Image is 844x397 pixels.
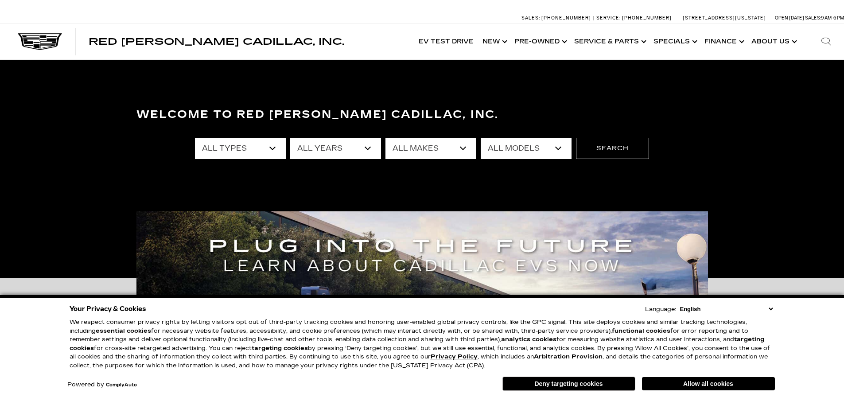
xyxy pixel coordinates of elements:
[136,106,708,124] h3: Welcome to Red [PERSON_NAME] Cadillac, Inc.
[805,15,821,21] span: Sales:
[70,303,146,315] span: Your Privacy & Cookies
[645,307,676,312] div: Language:
[521,16,593,20] a: Sales: [PHONE_NUMBER]
[642,377,775,390] button: Allow all cookies
[821,15,844,21] span: 9 AM-6 PM
[502,377,635,391] button: Deny targeting cookies
[481,138,572,159] select: Filter by model
[89,37,344,46] a: Red [PERSON_NAME] Cadillac, Inc.
[431,353,478,360] a: Privacy Policy
[106,382,137,388] a: ComplyAuto
[70,336,764,352] strong: targeting cookies
[478,24,510,59] a: New
[593,16,674,20] a: Service: [PHONE_NUMBER]
[385,138,476,159] select: Filter by make
[596,15,621,21] span: Service:
[96,327,151,335] strong: essential cookies
[541,15,591,21] span: [PHONE_NUMBER]
[67,382,137,388] div: Powered by
[70,318,775,370] p: We respect consumer privacy rights by letting visitors opt out of third-party tracking cookies an...
[290,138,381,159] select: Filter by year
[576,138,649,159] button: Search
[252,345,308,352] strong: targeting cookies
[747,24,800,59] a: About Us
[678,305,775,313] select: Language Select
[700,24,747,59] a: Finance
[195,138,286,159] select: Filter by type
[612,327,670,335] strong: functional cookies
[622,15,672,21] span: [PHONE_NUMBER]
[414,24,478,59] a: EV Test Drive
[89,36,344,47] span: Red [PERSON_NAME] Cadillac, Inc.
[683,15,766,21] a: [STREET_ADDRESS][US_STATE]
[521,15,540,21] span: Sales:
[649,24,700,59] a: Specials
[570,24,649,59] a: Service & Parts
[501,336,556,343] strong: analytics cookies
[18,33,62,50] img: Cadillac Dark Logo with Cadillac White Text
[534,353,603,360] strong: Arbitration Provision
[775,15,804,21] span: Open [DATE]
[510,24,570,59] a: Pre-Owned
